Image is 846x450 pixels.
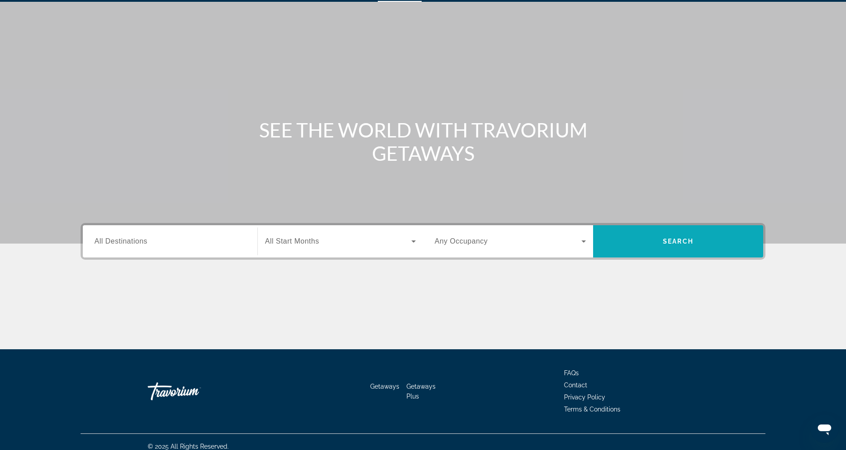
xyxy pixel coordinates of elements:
[406,383,436,400] a: Getaways Plus
[148,443,229,450] span: © 2025 All Rights Reserved.
[83,225,763,257] div: Search widget
[663,238,693,245] span: Search
[265,237,319,245] span: All Start Months
[564,394,605,401] a: Privacy Policy
[370,383,399,390] a: Getaways
[435,237,488,245] span: Any Occupancy
[810,414,839,443] iframe: Кнопка запуска окна обмена сообщениями
[255,118,591,165] h1: SEE THE WORLD WITH TRAVORIUM GETAWAYS
[148,378,237,405] a: Travorium
[94,237,147,245] span: All Destinations
[564,381,587,389] a: Contact
[593,225,763,257] button: Search
[564,406,620,413] a: Terms & Conditions
[564,369,579,377] a: FAQs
